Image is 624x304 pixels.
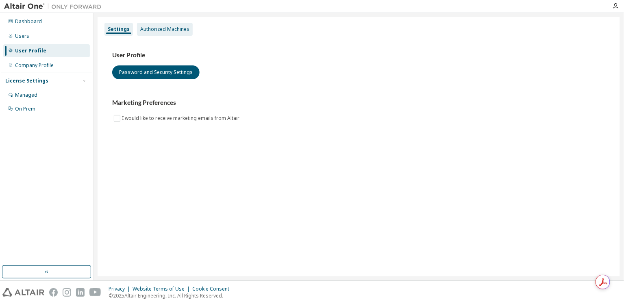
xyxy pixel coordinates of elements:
div: User Profile [15,48,46,54]
img: youtube.svg [89,288,101,297]
img: Altair One [4,2,106,11]
div: Settings [108,26,130,33]
img: altair_logo.svg [2,288,44,297]
div: Cookie Consent [192,286,234,292]
div: Authorized Machines [140,26,189,33]
div: Website Terms of Use [133,286,192,292]
div: Users [15,33,29,39]
div: Dashboard [15,18,42,25]
p: © 2025 Altair Engineering, Inc. All Rights Reserved. [109,292,234,299]
div: License Settings [5,78,48,84]
img: facebook.svg [49,288,58,297]
h3: User Profile [112,51,605,59]
div: Company Profile [15,62,54,69]
div: Privacy [109,286,133,292]
label: I would like to receive marketing emails from Altair [122,113,241,123]
h3: Marketing Preferences [112,99,605,107]
img: instagram.svg [63,288,71,297]
img: linkedin.svg [76,288,85,297]
div: Managed [15,92,37,98]
div: On Prem [15,106,35,112]
button: Password and Security Settings [112,65,200,79]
